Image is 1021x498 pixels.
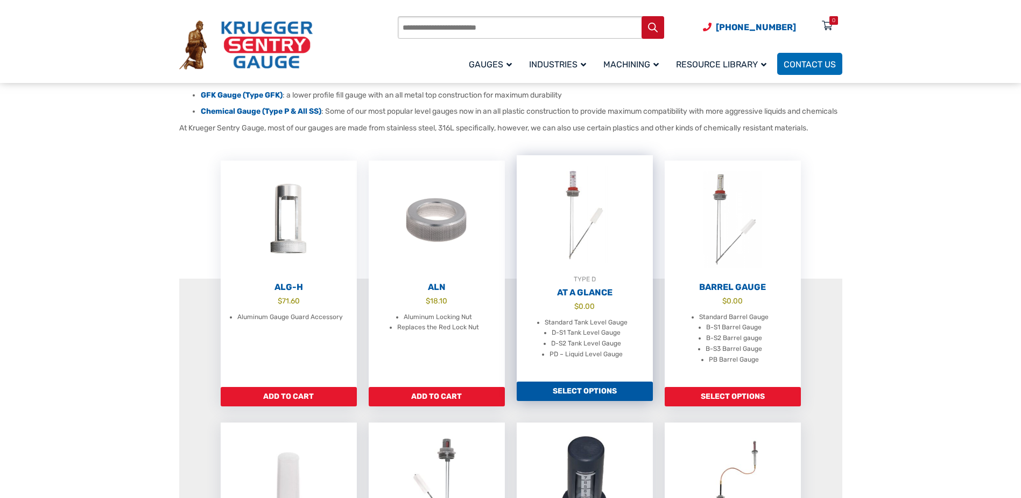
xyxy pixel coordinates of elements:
[603,59,659,70] span: Machining
[201,106,842,117] li: : Some of our most popular level gauges now in an all plastic construction to provide maximum com...
[369,161,505,279] img: ALN
[552,328,621,338] li: D-S1 Tank Level Gauge
[574,302,579,310] span: $
[221,282,357,293] h2: ALG-H
[237,312,343,323] li: Aluminum Gauge Guard Accessory
[706,344,762,355] li: B-S3 Barrel Gauge
[201,107,321,116] a: Chemical Gauge (Type P & All SS)
[517,274,653,285] div: TYPE D
[722,296,743,305] bdi: 0.00
[221,161,357,387] a: ALG-H $71.60 Aluminum Gauge Guard Accessory
[426,296,447,305] bdi: 18.10
[709,355,759,365] li: PB Barrel Gauge
[517,155,653,274] img: At A Glance
[670,51,777,77] a: Resource Library
[426,296,430,305] span: $
[699,312,769,323] li: Standard Barrel Gauge
[665,282,801,293] h2: Barrel Gauge
[676,59,766,70] span: Resource Library
[179,122,842,134] p: At Krueger Sentry Gauge, most of our gauges are made from stainless steel, 316L specifically, how...
[369,387,505,406] a: Add to cart: “ALN”
[706,333,762,344] li: B-S2 Barrel gauge
[545,317,628,328] li: Standard Tank Level Gauge
[397,322,479,333] li: Replaces the Red Lock Nut
[665,387,801,406] a: Add to cart: “Barrel Gauge”
[179,20,313,70] img: Krueger Sentry Gauge
[517,155,653,382] a: TYPE DAt A Glance $0.00 Standard Tank Level Gauge D-S1 Tank Level Gauge D-S2 Tank Level Gauge PD ...
[278,296,282,305] span: $
[716,22,796,32] span: [PHONE_NUMBER]
[517,287,653,298] h2: At A Glance
[462,51,523,77] a: Gauges
[201,90,842,101] li: : a lower profile fill gauge with an all metal top construction for maximum durability
[278,296,300,305] bdi: 71.60
[529,59,586,70] span: Industries
[784,59,836,70] span: Contact Us
[706,322,762,333] li: B-S1 Barrel Gauge
[469,59,512,70] span: Gauges
[703,20,796,34] a: Phone Number (920) 434-8860
[201,91,283,100] a: GFK Gauge (Type GFK)
[517,382,653,401] a: Add to cart: “At A Glance”
[665,161,801,387] a: Barrel Gauge $0.00 Standard Barrel Gauge B-S1 Barrel Gauge B-S2 Barrel gauge B-S3 Barrel Gauge PB...
[550,349,623,360] li: PD – Liquid Level Gauge
[551,338,621,349] li: D-S2 Tank Level Gauge
[574,302,595,310] bdi: 0.00
[523,51,597,77] a: Industries
[369,282,505,293] h2: ALN
[832,16,835,25] div: 0
[369,161,505,387] a: ALN $18.10 Aluminum Locking Nut Replaces the Red Lock Nut
[404,312,472,323] li: Aluminum Locking Nut
[665,161,801,279] img: Barrel Gauge
[597,51,670,77] a: Machining
[777,53,842,75] a: Contact Us
[221,161,357,279] img: ALG-OF
[722,296,727,305] span: $
[221,387,357,406] a: Add to cart: “ALG-H”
